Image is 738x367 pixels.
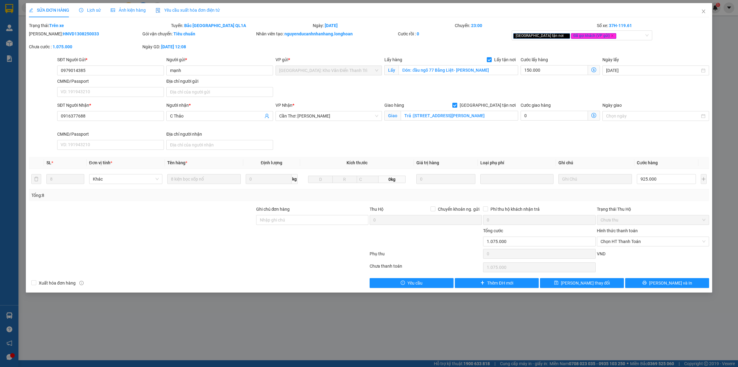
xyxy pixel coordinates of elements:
button: Close [695,3,712,20]
img: icon [156,8,161,13]
label: Ngày lấy [602,57,619,62]
input: D [308,176,333,183]
div: Trạng thái: [28,22,170,29]
div: Tuyến: [170,22,312,29]
span: SL [46,160,51,165]
label: Ngày giao [602,103,622,108]
div: Trạng thái Thu Hộ [597,206,709,213]
span: Tổng cước [483,228,503,233]
div: VP gửi [276,56,382,63]
span: Tên hàng [167,160,187,165]
span: Lấy [384,65,399,75]
span: Giá trị hàng [416,160,439,165]
span: Khác [93,174,159,184]
b: 37H-119.61 [609,23,632,28]
span: [GEOGRAPHIC_DATA] tận nơi [513,33,570,39]
span: Cần Thơ: Kho Ninh Kiều [279,111,379,121]
b: Tiêu chuẩn [173,31,195,36]
span: [GEOGRAPHIC_DATA] tận nơi [457,102,518,109]
span: printer [642,281,647,285]
span: VND [597,251,605,256]
input: Cước giao hàng [521,111,588,121]
span: Yêu cầu xuất hóa đơn điện tử [156,8,220,13]
input: Ngày giao [606,113,700,119]
span: plus [480,281,485,285]
div: CMND/Passport [57,78,164,85]
span: Giao [384,111,401,121]
div: Địa chỉ người gửi [166,78,273,85]
input: Địa chỉ của người gửi [166,87,273,97]
div: SĐT Người Gửi [57,56,164,63]
div: Người nhận [166,102,273,109]
div: Địa chỉ người nhận [166,131,273,138]
b: [DATE] 12:08 [161,44,186,49]
span: clock-circle [79,8,83,12]
div: Cước rồi : [398,30,510,37]
label: Cước giao hàng [521,103,551,108]
span: [PERSON_NAME] thay đổi [561,280,610,286]
span: Giao hàng [384,103,404,108]
span: picture [111,8,115,12]
th: Loại phụ phí [478,157,556,169]
span: edit [29,8,33,12]
span: Đơn vị tính [89,160,112,165]
input: C [357,176,379,183]
input: Ngày lấy [606,67,700,74]
input: Ghi chú đơn hàng [256,215,368,225]
div: Phụ thu [369,250,482,261]
span: Thu Hộ [370,207,383,212]
span: kg [292,174,298,184]
div: Gói vận chuyển: [142,30,255,37]
div: Tổng: 8 [31,192,285,199]
span: Ảnh kiện hàng [111,8,146,13]
span: close [701,9,706,14]
input: Địa chỉ của người nhận [166,140,273,150]
span: [PERSON_NAME] và In [649,280,692,286]
span: Chọn HT Thanh Toán [601,237,705,246]
button: save[PERSON_NAME] thay đổi [540,278,624,288]
div: Chưa thanh toán [369,263,482,273]
div: Ngày: [312,22,454,29]
button: plus [701,174,707,184]
span: Định lượng [261,160,282,165]
label: Ghi chú đơn hàng [256,207,290,212]
span: close [611,34,614,37]
button: delete [31,174,41,184]
b: Bắc [GEOGRAPHIC_DATA] QL1A [184,23,246,28]
span: Lấy hàng [384,57,402,62]
span: Kích thước [347,160,367,165]
span: Chuyển khoản ng. gửi [435,206,482,213]
span: close [565,34,568,37]
span: Phí thu hộ khách nhận trả [488,206,542,213]
input: VD: Bàn, Ghế [167,174,240,184]
b: nguyenducanhnhanhang.longhoan [284,31,353,36]
div: Chuyến: [454,22,596,29]
div: [PERSON_NAME]: [29,30,141,37]
input: Giao tận nơi [401,111,518,121]
b: 23:00 [471,23,482,28]
span: Chưa thu [601,215,705,225]
label: Hình thức thanh toán [597,228,638,233]
span: SỬA ĐƠN HÀNG [29,8,69,13]
button: exclamation-circleYêu cầu [370,278,454,288]
input: Ghi Chú [558,174,632,184]
b: 0 [417,31,419,36]
span: exclamation-circle [401,281,405,285]
div: Nhân viên tạo: [256,30,397,37]
b: 1.075.000 [53,44,72,49]
div: Người gửi [166,56,273,63]
span: info-circle [79,281,84,285]
input: Cước lấy hàng [521,65,588,75]
input: 0 [416,174,475,184]
input: Lấy tận nơi [399,65,518,75]
th: Ghi chú [556,157,634,169]
div: SĐT Người Nhận [57,102,164,109]
button: printer[PERSON_NAME] và In [625,278,709,288]
span: user-add [264,114,269,118]
span: Hà Nội: Kho Văn Điển Thanh Trì [279,66,379,75]
div: Chưa cước : [29,43,141,50]
span: dollar-circle [591,67,596,72]
b: HNVD1308250033 [63,31,99,36]
span: Cước hàng [637,160,658,165]
label: Cước lấy hàng [521,57,548,62]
